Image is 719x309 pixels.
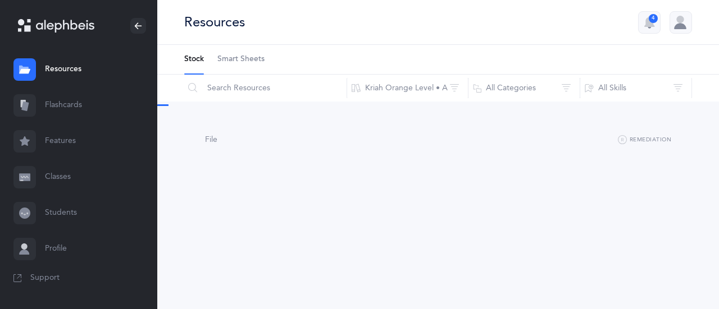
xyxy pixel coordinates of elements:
span: Smart Sheets [217,54,265,65]
button: All Skills [580,75,692,102]
button: Kriah Orange Level • A [347,75,468,102]
span: Support [30,273,60,284]
button: All Categories [468,75,580,102]
span: File [205,135,217,144]
input: Search Resources [184,75,347,102]
div: Resources [184,13,245,31]
div: 4 [649,14,658,23]
button: Remediation [618,133,671,147]
button: 4 [638,11,661,34]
